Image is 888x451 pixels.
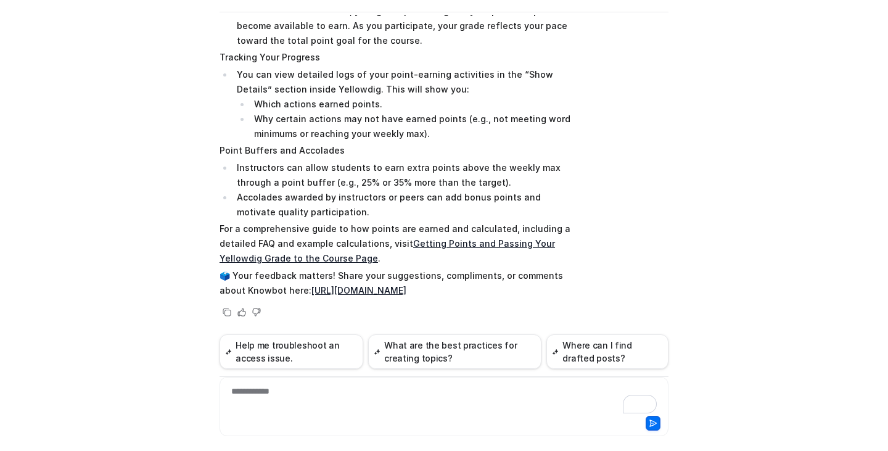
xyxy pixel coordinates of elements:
[220,221,580,266] p: For a comprehensive guide to how points are earned and calculated, including a detailed FAQ and e...
[368,334,541,369] button: What are the best practices for creating topics?
[233,190,580,220] li: Accolades awarded by instructors or peers can add bonus points and motivate quality participation.
[223,385,665,413] div: To enrich screen reader interactions, please activate Accessibility in Grammarly extension settings
[220,143,580,158] p: Point Buffers and Accolades
[233,67,580,141] li: You can view detailed logs of your point-earning activities in the “Show Details” section inside ...
[220,50,580,65] p: Tracking Your Progress
[311,285,406,296] a: [URL][DOMAIN_NAME]
[220,334,363,369] button: Help me troubleshoot an access issue.
[233,4,580,48] li: At the start of each week, your grade percentage may drop as new points become available to earn....
[233,160,580,190] li: Instructors can allow students to earn extra points above the weekly max through a point buffer (...
[250,97,580,112] li: Which actions earned points.
[546,334,668,369] button: Where can I find drafted posts?
[250,112,580,141] li: Why certain actions may not have earned points (e.g., not meeting word minimums or reaching your ...
[220,268,580,298] p: 🗳️ Your feedback matters! Share your suggestions, compliments, or comments about Knowbot here:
